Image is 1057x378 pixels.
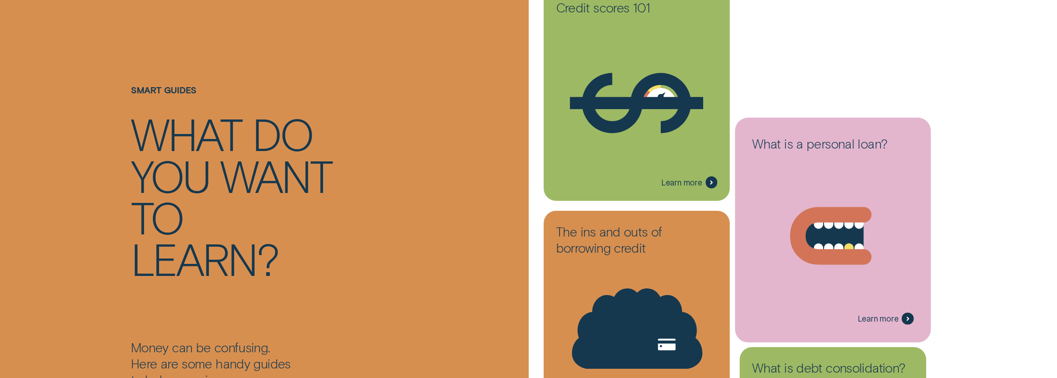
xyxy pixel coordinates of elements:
[220,154,331,196] div: want
[131,237,278,279] div: learn?
[131,85,524,112] h1: Smart guides
[131,112,242,154] div: What
[752,135,914,156] h3: What is a personal loan?
[556,223,718,261] h3: The ins and outs of borrowing credit
[858,314,899,324] span: Learn more
[252,112,312,154] div: do
[740,123,926,337] a: What is a personal loan?Learn more
[131,196,183,237] div: to
[661,178,702,188] span: Learn more
[131,154,210,196] div: you
[131,112,355,279] h4: What do you want to learn?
